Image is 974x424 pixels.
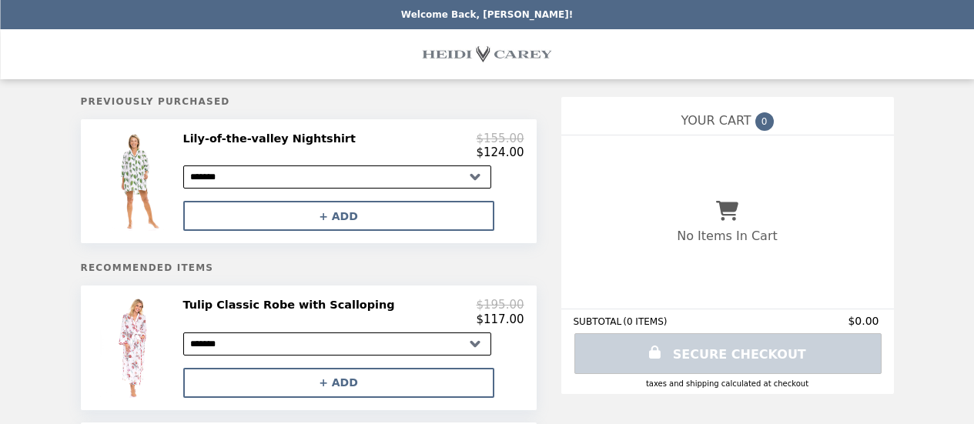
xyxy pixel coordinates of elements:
span: YOUR CART [681,113,751,128]
span: $0.00 [848,315,881,327]
p: Welcome Back, [PERSON_NAME]! [401,9,573,20]
button: + ADD [183,368,494,398]
button: + ADD [183,201,494,231]
div: Taxes and Shipping calculated at checkout [574,379,882,388]
img: Tulip Classic Robe with Scalloping [96,298,175,397]
p: $117.00 [476,312,524,326]
select: Select a product variant [183,332,491,356]
select: Select a product variant [183,165,491,189]
h2: Lily-of-the-valley Nightshirt [183,132,362,145]
img: Brand Logo [423,38,552,70]
p: $124.00 [476,145,524,159]
span: SUBTOTAL [574,316,624,327]
img: Lily-of-the-valley Nightshirt [96,132,175,231]
span: ( 0 ITEMS ) [623,316,667,327]
span: 0 [755,112,774,131]
p: No Items In Cart [677,229,777,243]
h2: Tulip Classic Robe with Scalloping [183,298,401,312]
h5: Previously Purchased [81,96,537,107]
p: $195.00 [476,298,524,312]
p: $155.00 [476,132,524,145]
h5: Recommended Items [81,262,537,273]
